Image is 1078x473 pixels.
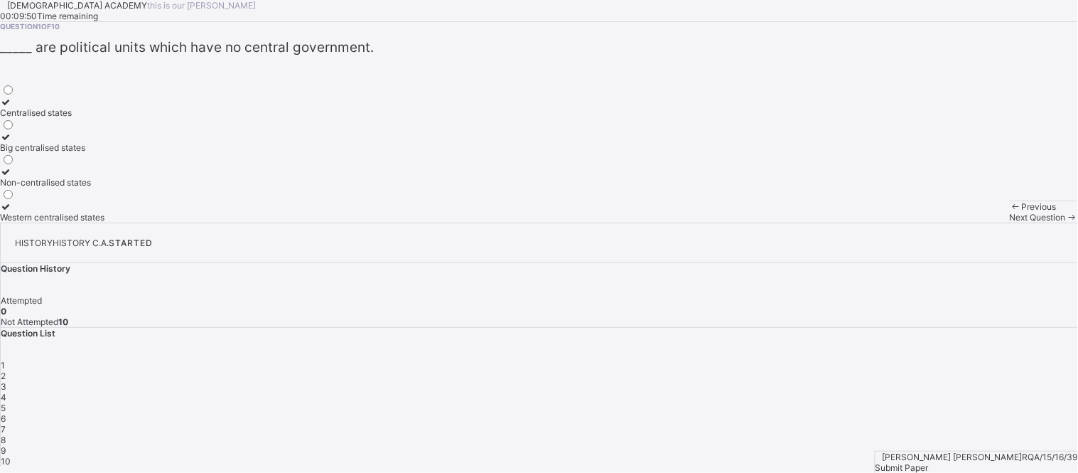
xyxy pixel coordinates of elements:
[875,462,929,473] span: Submit Paper
[1,295,42,306] span: Attempted
[1,381,6,392] span: 3
[109,238,153,248] span: STARTED
[1,371,6,381] span: 2
[1,392,6,403] span: 4
[58,317,68,327] b: 10
[1,413,6,424] span: 6
[1,445,6,456] span: 9
[37,11,98,21] span: Time remaining
[1,456,11,467] span: 10
[1,424,6,435] span: 7
[1,328,55,339] span: Question List
[1,403,6,413] span: 5
[1,435,6,445] span: 8
[1,306,6,317] b: 0
[1010,212,1066,223] span: Next Question
[1022,201,1057,212] span: Previous
[15,238,53,248] span: HISTORY
[1,263,70,274] span: Question History
[883,452,1023,462] span: [PERSON_NAME] [PERSON_NAME]
[53,238,109,248] span: HISTORY C.A.
[1023,452,1078,462] span: RQA/15/16/39
[1,317,58,327] span: Not Attempted
[1,360,5,371] span: 1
